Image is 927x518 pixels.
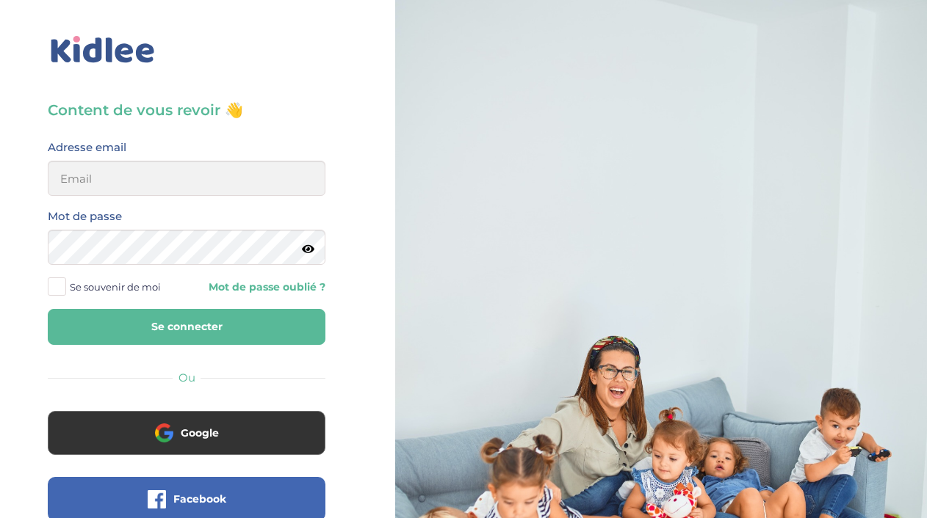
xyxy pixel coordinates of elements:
h3: Content de vous revoir 👋 [48,100,325,120]
span: Se souvenir de moi [70,277,161,296]
a: Mot de passe oublié ? [198,280,325,294]
label: Adresse email [48,138,126,157]
img: logo_kidlee_bleu [48,33,158,67]
span: Google [181,426,219,440]
a: Facebook [48,502,325,516]
input: Email [48,161,325,196]
label: Mot de passe [48,207,122,226]
button: Google [48,411,325,455]
a: Google [48,436,325,450]
button: Se connecter [48,309,325,345]
img: google.png [155,423,173,442]
span: Ou [178,371,195,384]
img: facebook.png [148,490,166,508]
span: Facebook [173,492,226,506]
